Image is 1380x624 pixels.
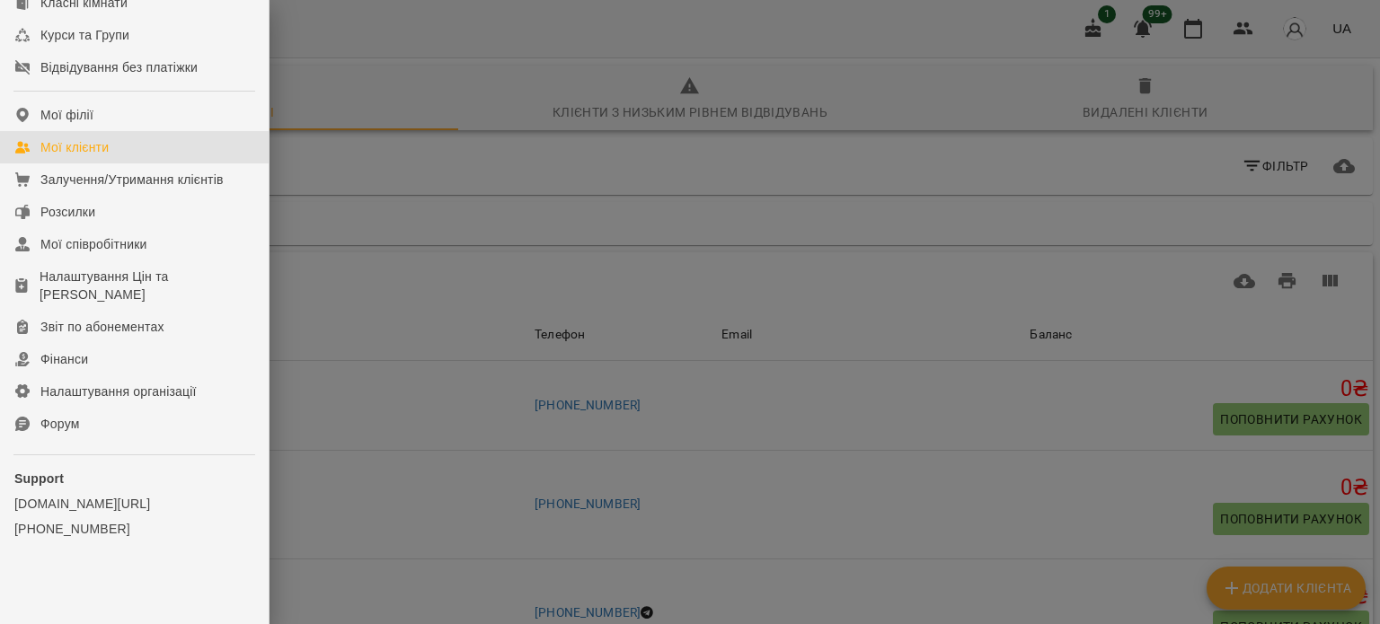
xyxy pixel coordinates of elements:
[40,171,224,189] div: Залучення/Утримання клієнтів
[40,26,129,44] div: Курси та Групи
[40,203,95,221] div: Розсилки
[40,138,109,156] div: Мої клієнти
[14,470,254,488] p: Support
[40,318,164,336] div: Звіт по абонементах
[40,58,198,76] div: Відвідування без платіжки
[40,106,93,124] div: Мої філії
[40,382,197,400] div: Налаштування організації
[14,520,254,538] a: [PHONE_NUMBER]
[14,495,254,513] a: [DOMAIN_NAME][URL]
[40,235,147,253] div: Мої співробітники
[40,350,88,368] div: Фінанси
[40,268,254,303] div: Налаштування Цін та [PERSON_NAME]
[40,415,80,433] div: Форум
